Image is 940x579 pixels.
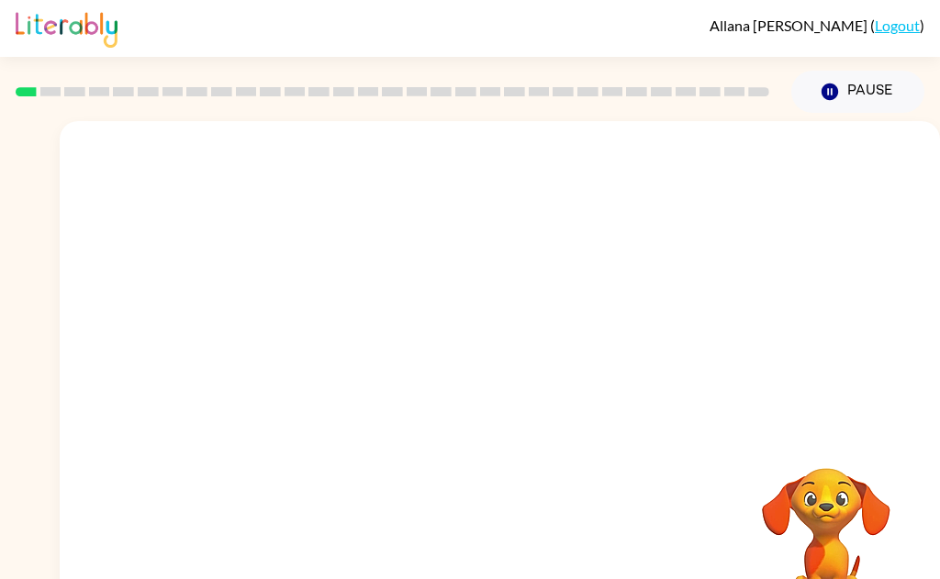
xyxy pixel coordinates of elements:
img: Literably [16,7,117,48]
div: ( ) [710,17,924,34]
span: Allana [PERSON_NAME] [710,17,870,34]
a: Logout [875,17,920,34]
button: Pause [791,71,924,113]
